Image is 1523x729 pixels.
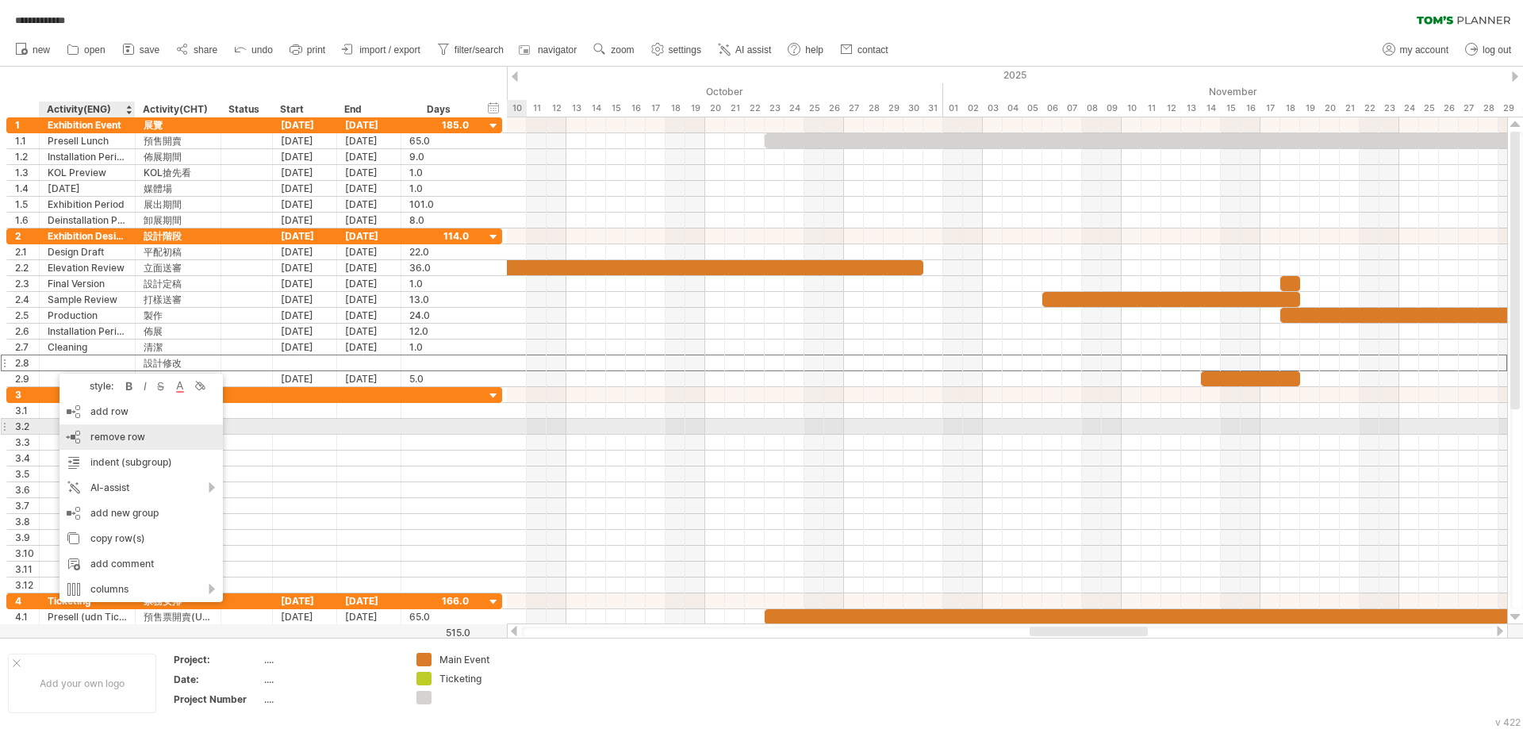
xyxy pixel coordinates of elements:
div: Tuesday, 4 November 2025 [1003,100,1022,117]
div: Monday, 17 November 2025 [1260,100,1280,117]
div: Sunday, 9 November 2025 [1102,100,1122,117]
div: 1.0 [409,181,469,196]
span: AI assist [735,44,771,56]
div: Exhibition Period [48,197,127,212]
div: Friday, 14 November 2025 [1201,100,1221,117]
div: 2.1 [15,244,39,259]
div: 1.0 [409,276,469,291]
div: Final Version [48,276,127,291]
div: Tuesday, 21 October 2025 [725,100,745,117]
div: Monday, 27 October 2025 [844,100,864,117]
div: Saturday, 22 November 2025 [1360,100,1379,117]
div: [DATE] [337,292,401,307]
div: 3 [15,387,39,402]
div: [DATE] [337,276,401,291]
div: [DATE] [337,133,401,148]
div: Production [48,308,127,323]
div: [DATE] [337,308,401,323]
div: 設計定稿 [144,276,213,291]
div: Saturday, 29 November 2025 [1498,100,1518,117]
div: Sunday, 2 November 2025 [963,100,983,117]
a: AI assist [714,40,776,60]
div: 3.8 [15,514,39,529]
div: End [344,102,392,117]
div: [DATE] [337,213,401,228]
div: KOL搶先看 [144,165,213,180]
div: [DATE] [337,117,401,132]
div: Saturday, 11 October 2025 [527,100,547,117]
div: Ticketing [439,672,526,685]
span: filter/search [455,44,504,56]
div: 最終審核 [144,371,213,386]
div: 2.8 [15,355,39,370]
div: 9.0 [409,149,469,164]
div: [DATE] [273,165,337,180]
span: remove row [90,431,145,443]
div: Friday, 24 October 2025 [785,100,804,117]
a: my account [1379,40,1453,60]
div: 設計修改 [144,355,213,370]
div: 13.0 [409,292,469,307]
a: save [118,40,164,60]
div: 預售票開賣(UDN) [144,609,213,624]
div: KOL Preview [48,165,127,180]
div: Saturday, 15 November 2025 [1221,100,1241,117]
div: 3.11 [15,562,39,577]
div: Elevation Review [48,260,127,275]
div: [DATE] [273,292,337,307]
span: undo [251,44,273,56]
div: add comment [59,551,223,577]
div: Friday, 28 November 2025 [1479,100,1498,117]
div: 3.4 [15,451,39,466]
span: zoom [611,44,634,56]
div: [DATE] [273,276,337,291]
div: Thursday, 6 November 2025 [1042,100,1062,117]
div: 2.3 [15,276,39,291]
span: share [194,44,217,56]
div: 3.3 [15,435,39,450]
div: [DATE] [273,228,337,244]
div: Tuesday, 11 November 2025 [1141,100,1161,117]
div: October 2025 [328,83,943,100]
div: Friday, 10 October 2025 [507,100,527,117]
div: Ticketing [48,593,127,608]
span: log out [1483,44,1511,56]
div: Deinstallation Period [48,213,127,228]
div: 3.1 [15,403,39,418]
div: add new group [59,501,223,526]
div: Start [280,102,328,117]
div: Thursday, 23 October 2025 [765,100,785,117]
div: [DATE] [273,213,337,228]
div: Presell (udn Ticket) [48,609,127,624]
span: import / export [359,44,420,56]
div: [DATE] [337,197,401,212]
div: 5.0 [409,371,469,386]
div: Thursday, 16 October 2025 [626,100,646,117]
div: Friday, 31 October 2025 [923,100,943,117]
div: Sample Review [48,292,127,307]
div: [DATE] [337,371,401,386]
div: Wednesday, 5 November 2025 [1022,100,1042,117]
div: Wednesday, 19 November 2025 [1300,100,1320,117]
div: 2.6 [15,324,39,339]
div: Thursday, 27 November 2025 [1459,100,1479,117]
a: filter/search [433,40,508,60]
div: Installation Period [48,324,127,339]
div: columns [59,577,223,602]
div: Days [401,102,476,117]
div: Monday, 3 November 2025 [983,100,1003,117]
div: AI-assist [59,475,223,501]
div: Exhibition Event [48,117,127,132]
a: help [784,40,828,60]
div: [DATE] [337,228,401,244]
div: Friday, 21 November 2025 [1340,100,1360,117]
div: [DATE] [273,133,337,148]
a: new [11,40,55,60]
a: open [63,40,110,60]
div: [DATE] [273,324,337,339]
div: style: [66,380,121,392]
div: 1 [15,117,39,132]
div: 3.9 [15,530,39,545]
div: Tuesday, 28 October 2025 [864,100,884,117]
div: [DATE] [337,260,401,275]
